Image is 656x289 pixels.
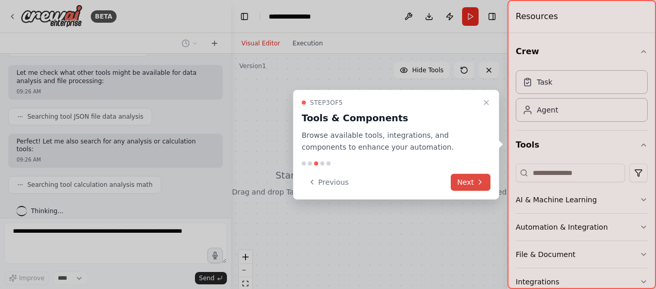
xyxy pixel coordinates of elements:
button: Previous [302,173,355,190]
button: Hide left sidebar [237,9,252,24]
p: Browse available tools, integrations, and components to enhance your automation. [302,130,478,153]
button: Next [451,173,490,190]
button: Close walkthrough [480,97,493,109]
span: Step 3 of 5 [310,99,343,107]
h3: Tools & Components [302,111,478,125]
